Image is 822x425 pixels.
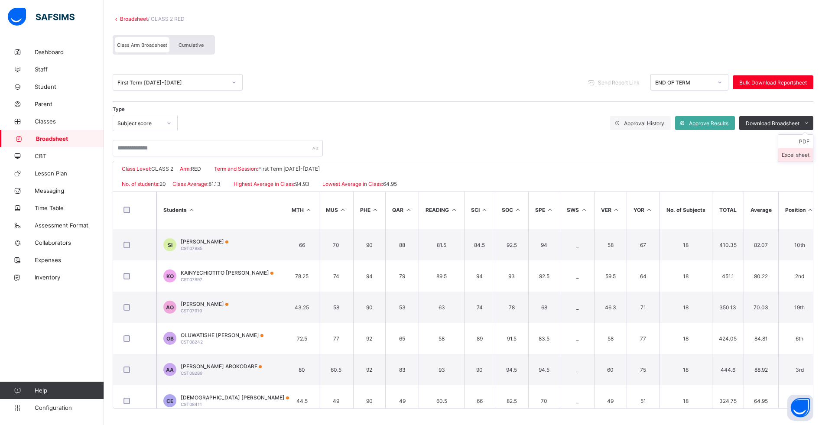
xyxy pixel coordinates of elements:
[181,339,203,344] span: CST08242
[495,292,528,323] td: 78
[156,192,286,227] th: Students
[495,354,528,385] td: 94.5
[627,292,660,323] td: 71
[285,385,319,416] td: 44.5
[627,354,660,385] td: 75
[180,165,191,172] span: Arm:
[655,79,712,86] div: END OF TERM
[598,79,640,86] span: Send Report Link
[419,354,464,385] td: 93
[751,335,772,342] span: 84.81
[495,192,528,227] th: SOC
[285,354,319,385] td: 80
[214,165,258,172] span: Term and Session:
[385,229,419,260] td: 88
[258,165,320,172] span: First Term [DATE]-[DATE]
[285,229,319,260] td: 66
[481,207,488,213] i: Sort in Ascending Order
[35,239,104,246] span: Collaborators
[785,335,814,342] span: 6th
[580,207,588,213] i: Sort in Ascending Order
[285,292,319,323] td: 43.25
[151,165,173,172] span: CLASS 2
[385,292,419,323] td: 53
[785,398,814,404] span: 20th
[148,16,185,22] span: / CLASS 2 RED
[166,273,174,279] span: KO
[35,152,104,159] span: CBT
[528,354,560,385] td: 94.5
[546,207,554,213] i: Sort in Ascending Order
[191,165,201,172] span: RED
[528,292,560,323] td: 68
[627,323,660,354] td: 77
[385,354,419,385] td: 83
[181,370,202,376] span: CST08289
[719,304,737,311] span: 350.13
[35,204,104,211] span: Time Table
[385,323,419,354] td: 65
[117,79,227,86] div: First Term [DATE]-[DATE]
[560,192,594,227] th: SWS
[666,335,705,342] span: 18
[353,192,386,227] th: PHE
[751,273,772,279] span: 90.22
[181,269,273,276] span: KAINYECHIOTITO [PERSON_NAME]
[35,274,104,281] span: Inventory
[751,242,772,248] span: 82.07
[285,260,319,292] td: 78.25
[419,192,464,227] th: READING
[385,192,419,227] th: QAR
[353,229,386,260] td: 90
[495,323,528,354] td: 91.5
[319,192,353,227] th: MUS
[560,323,594,354] td: _
[122,181,159,187] span: No. of students:
[353,323,386,354] td: 92
[181,277,202,282] span: CST07897
[594,192,627,227] th: VER
[594,260,627,292] td: 59.5
[744,192,778,227] th: Average
[172,181,208,187] span: Class Average:
[181,238,228,245] span: [PERSON_NAME]
[322,181,383,187] span: Lowest Average in Class:
[285,192,319,227] th: MTH
[785,367,814,373] span: 3rd
[385,260,419,292] td: 79
[122,165,151,172] span: Class Level:
[560,385,594,416] td: _
[188,207,195,213] i: Sort Ascending
[181,308,202,313] span: CST07919
[739,79,807,86] span: Bulk Download Reportsheet
[560,354,594,385] td: _
[419,385,464,416] td: 60.5
[285,323,319,354] td: 72.5
[495,229,528,260] td: 92.5
[627,192,660,227] th: YOR
[35,83,104,90] span: Student
[234,181,295,187] span: Highest Average in Class:
[166,335,174,342] span: OB
[166,398,173,404] span: CE
[166,304,174,311] span: AO
[464,292,495,323] td: 74
[35,66,104,73] span: Staff
[383,181,397,187] span: 64.95
[719,335,737,342] span: 424.05
[778,192,821,227] th: Position
[405,207,412,213] i: Sort in Ascending Order
[751,304,772,311] span: 70.03
[666,367,705,373] span: 18
[624,120,664,127] span: Approval History
[120,16,148,22] a: Broadsheet
[627,229,660,260] td: 67
[464,192,495,227] th: SCI
[746,120,799,127] span: Download Broadsheet
[528,229,560,260] td: 94
[35,170,104,177] span: Lesson Plan
[319,354,353,385] td: 60.5
[319,229,353,260] td: 70
[785,273,814,279] span: 2nd
[464,260,495,292] td: 94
